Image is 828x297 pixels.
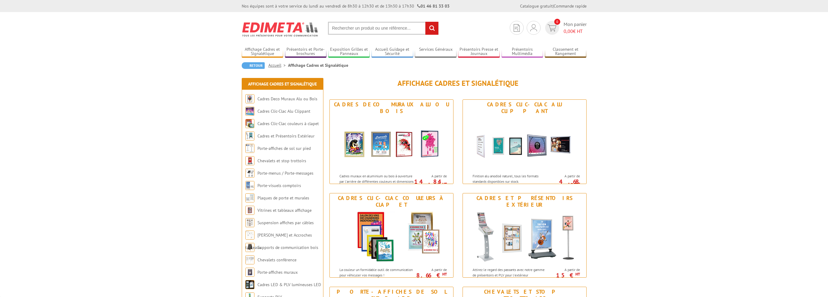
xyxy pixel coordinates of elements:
[257,108,310,114] a: Cadres Clic-Clac Alu Clippant
[416,174,447,179] span: A partir de
[245,181,254,190] img: Porte-visuels comptoirs
[329,99,453,184] a: Cadres Deco Muraux Alu ou Bois Cadres Deco Muraux Alu ou Bois Cadres muraux en aluminium ou bois ...
[257,282,321,287] a: Cadres LED & PLV lumineuses LED
[335,210,447,264] img: Cadres Clic-Clac couleurs à clapet
[545,47,587,57] a: Classement et Rangement
[331,101,452,115] div: Cadres Deco Muraux Alu ou Bois
[257,170,313,176] a: Porte-menus / Porte-messages
[245,268,254,277] img: Porte-affiches muraux
[242,3,450,9] div: Nos équipes sont à votre service du lundi au vendredi de 8h30 à 12h30 et de 13h30 à 17h30
[520,3,553,9] a: Catalogue gratuit
[463,193,587,278] a: Cadres et Présentoirs Extérieur Cadres et Présentoirs Extérieur Attirez le regard des passants av...
[257,121,319,126] a: Cadres Clic-Clac couleurs à clapet
[549,174,580,179] span: A partir de
[245,218,254,227] img: Suspension affiches par câbles
[425,22,438,35] input: rechercher
[257,96,317,102] a: Cadres Deco Muraux Alu ou Bois
[464,195,585,208] div: Cadres et Présentoirs Extérieur
[245,144,254,153] img: Porte-affiches de sol sur pied
[575,182,580,187] sup: HT
[473,173,548,184] p: Finition alu anodisé naturel, tous les formats standards disponibles sur stock.
[469,210,581,264] img: Cadres et Présentoirs Extérieur
[473,267,548,277] p: Attirez le regard des passants avec notre gamme de présentoirs et PLV pour l'extérieur
[257,270,298,275] a: Porte-affiches muraux
[257,183,301,188] a: Porte-visuels comptoirs
[257,158,306,163] a: Chevalets et stop trottoirs
[257,257,296,263] a: Chevalets conférence
[288,62,348,68] li: Affichage Cadres et Signalétique
[245,232,312,250] a: [PERSON_NAME] et Accroches tableaux
[554,3,587,9] a: Commande rapide
[245,131,254,140] img: Cadres et Présentoirs Extérieur
[554,19,560,25] span: 0
[245,169,254,178] img: Porte-menus / Porte-messages
[257,245,318,250] a: Supports de communication bois
[268,63,288,68] a: Accueil
[442,182,447,187] sup: HT
[329,79,587,87] h1: Affichage Cadres et Signalétique
[546,273,580,277] p: 15 €
[245,255,254,264] img: Chevalets conférence
[415,47,457,57] a: Services Généraux
[371,47,413,57] a: Accueil Guidage et Sécurité
[245,94,254,103] img: Cadres Deco Muraux Alu ou Bois
[564,21,587,35] span: Mon panier
[257,133,315,139] a: Cadres et Présentoirs Extérieur
[329,193,453,278] a: Cadres Clic-Clac couleurs à clapet Cadres Clic-Clac couleurs à clapet La couleur un formidable ou...
[458,47,500,57] a: Présentoirs Presse et Journaux
[564,28,573,34] span: 0,00
[331,195,452,208] div: Cadres Clic-Clac couleurs à clapet
[245,107,254,116] img: Cadres Clic-Clac Alu Clippant
[242,47,283,57] a: Affichage Cadres et Signalétique
[442,272,447,277] sup: HT
[548,24,556,31] img: devis rapide
[328,47,370,57] a: Exposition Grilles et Panneaux
[242,18,319,40] img: Edimeta
[416,267,447,272] span: A partir de
[285,47,327,57] a: Présentoirs et Porte-brochures
[575,272,580,277] sup: HT
[549,267,580,272] span: A partir de
[417,3,450,9] strong: 01 46 81 33 03
[530,24,537,31] img: devis rapide
[245,156,254,165] img: Chevalets et stop trottoirs
[335,116,447,170] img: Cadres Deco Muraux Alu ou Bois
[464,101,585,115] div: Cadres Clic-Clac Alu Clippant
[242,62,265,69] a: Retour
[564,28,587,35] span: € HT
[520,3,587,9] div: |
[469,116,581,170] img: Cadres Clic-Clac Alu Clippant
[257,220,314,225] a: Suspension affiches par câbles
[413,273,447,277] p: 8.66 €
[544,21,587,35] a: devis rapide 0 Mon panier 0,00€ HT
[245,280,254,289] img: Cadres LED & PLV lumineuses LED
[257,195,309,201] a: Plaques de porte et murales
[514,24,520,32] img: devis rapide
[257,208,312,213] a: Vitrines et tableaux affichage
[339,173,414,194] p: Cadres muraux en aluminium ou bois à ouverture par l'arrière de différentes couleurs et dimension...
[245,206,254,215] img: Vitrines et tableaux affichage
[328,22,439,35] input: Rechercher un produit ou une référence...
[413,180,447,187] p: 14.84 €
[245,193,254,202] img: Plaques de porte et murales
[502,47,543,57] a: Présentoirs Multimédia
[546,180,580,187] p: 4.68 €
[248,81,317,87] a: Affichage Cadres et Signalétique
[245,231,254,240] img: Cimaises et Accroches tableaux
[245,119,254,128] img: Cadres Clic-Clac couleurs à clapet
[463,99,587,184] a: Cadres Clic-Clac Alu Clippant Cadres Clic-Clac Alu Clippant Finition alu anodisé naturel, tous le...
[257,146,311,151] a: Porte-affiches de sol sur pied
[339,267,414,277] p: La couleur un formidable outil de communication pour véhiculer vos messages !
